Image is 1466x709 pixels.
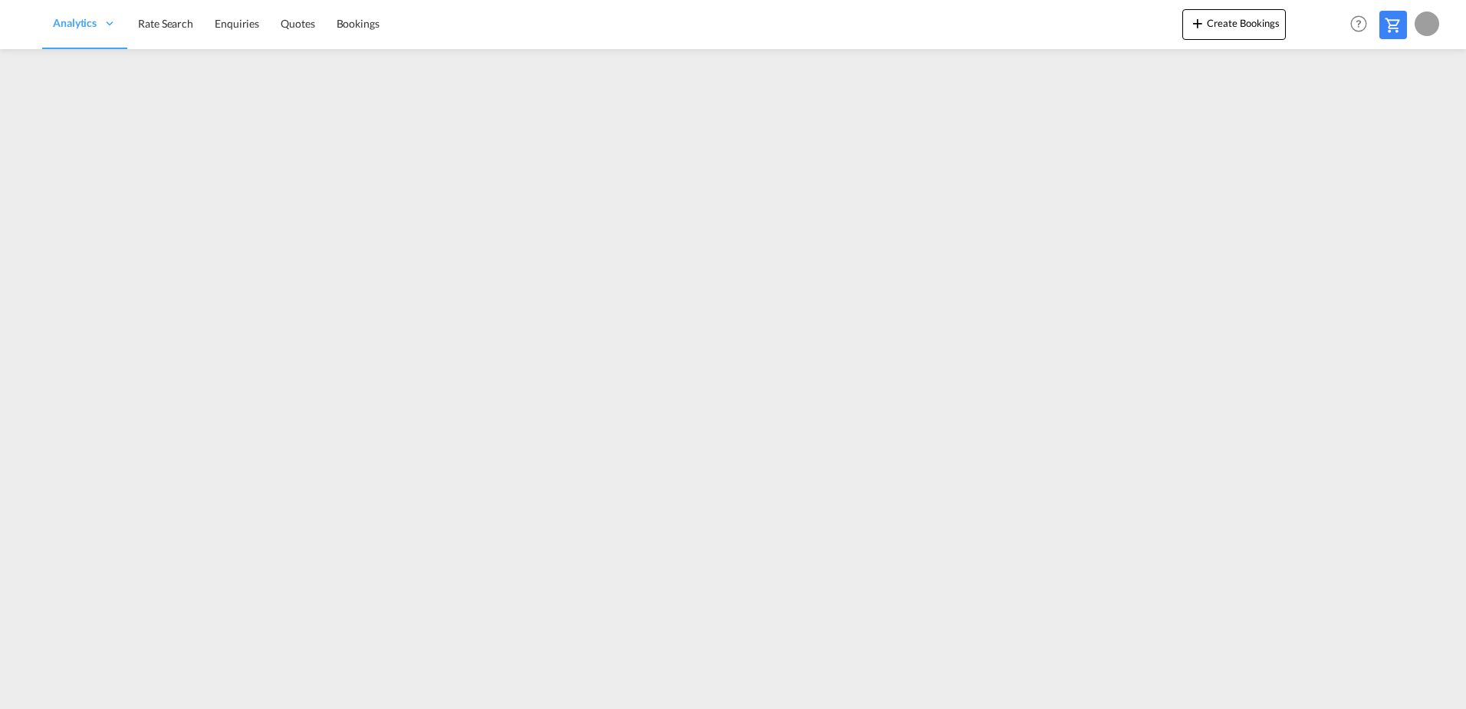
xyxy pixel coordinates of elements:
span: Quotes [281,17,314,30]
span: Rate Search [138,17,193,30]
span: Bookings [337,17,380,30]
span: Help [1346,11,1372,37]
md-icon: icon-plus 400-fg [1188,14,1207,32]
span: Analytics [53,15,97,31]
span: Enquiries [215,17,259,30]
div: Help [1346,11,1379,38]
button: icon-plus 400-fgCreate Bookings [1182,9,1286,40]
